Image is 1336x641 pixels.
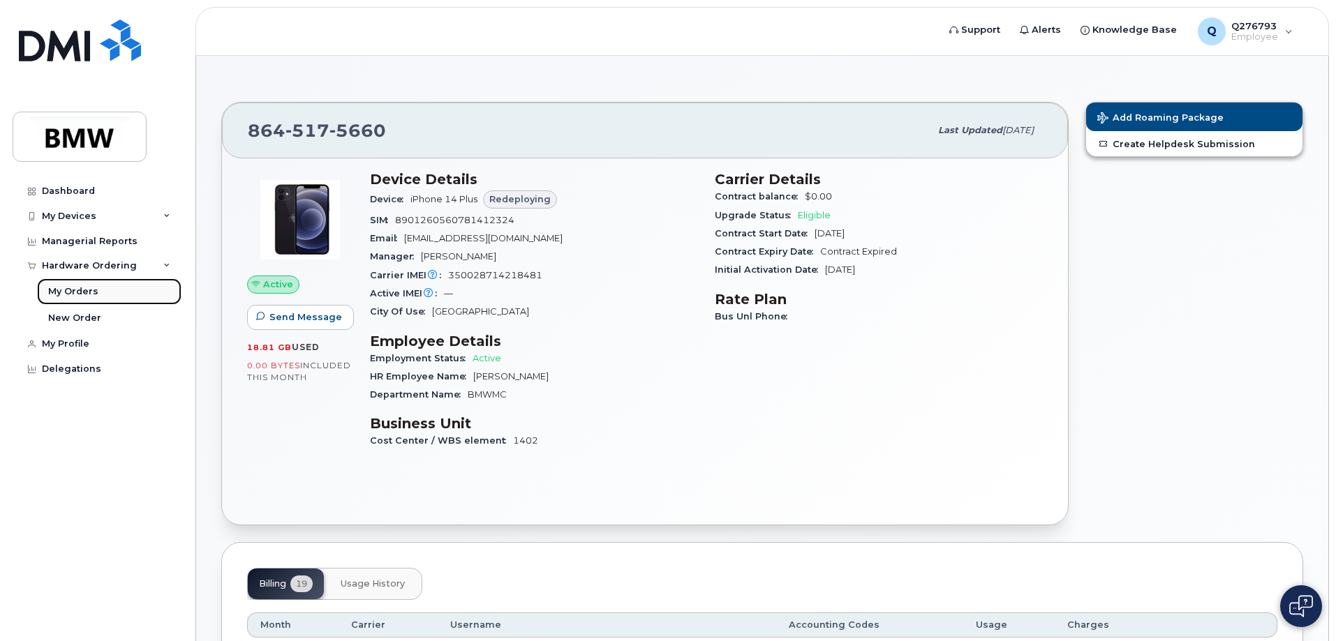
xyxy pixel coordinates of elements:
span: Email [370,233,404,243]
h3: Rate Plan [715,291,1043,308]
span: Contract Expired [820,246,897,257]
span: Carrier IMEI [370,270,448,280]
th: Accounting Codes [776,612,963,638]
span: Bus Unl Phone [715,311,794,322]
span: HR Employee Name [370,371,473,382]
span: Manager [370,251,421,262]
th: Username [438,612,777,638]
span: $0.00 [805,191,832,202]
span: [GEOGRAPHIC_DATA] [432,306,529,317]
span: Add Roaming Package [1097,112,1224,126]
h3: Carrier Details [715,171,1043,188]
span: Eligible [798,210,831,220]
span: 0.00 Bytes [247,361,300,370]
th: Carrier [339,612,438,638]
span: [PERSON_NAME] [421,251,496,262]
span: [DATE] [815,228,845,239]
span: Send Message [269,310,342,324]
span: Active [473,353,501,363]
span: — [444,288,453,299]
span: Cost Center / WBS element [370,435,513,446]
th: Charges [1055,612,1163,638]
span: SIM [370,215,395,225]
img: image20231002-3703462-trllhy.jpeg [258,178,342,262]
span: iPhone 14 Plus [410,194,477,204]
span: 18.81 GB [247,342,292,352]
span: BMWMC [468,389,507,400]
span: 517 [285,120,329,141]
a: Create Helpdesk Submission [1086,131,1302,156]
span: [DATE] [825,264,855,275]
img: Open chat [1289,595,1313,617]
h3: Employee Details [370,333,698,349]
span: 5660 [329,120,386,141]
span: [PERSON_NAME] [473,371,549,382]
span: 1402 [513,435,538,446]
span: 864 [248,120,386,141]
span: Last updated [938,125,1002,135]
span: [DATE] [1002,125,1034,135]
span: Employment Status [370,353,473,363]
span: City Of Use [370,306,432,317]
span: Usage History [341,578,405,589]
button: Add Roaming Package [1086,103,1302,131]
span: used [292,342,320,352]
span: Contract Start Date [715,228,815,239]
span: 350028714218481 [448,270,542,280]
span: Upgrade Status [715,210,798,220]
button: Send Message [247,305,354,330]
span: Device [370,194,410,204]
span: Active [263,278,293,291]
span: Contract balance [715,191,805,202]
th: Month [247,612,339,638]
th: Usage [963,612,1055,638]
span: 8901260560781412324 [395,215,514,225]
h3: Device Details [370,171,698,188]
h3: Business Unit [370,415,698,432]
span: Department Name [370,389,468,400]
span: Initial Activation Date [715,264,825,275]
span: Redeploying [489,193,551,206]
span: Contract Expiry Date [715,246,820,257]
span: [EMAIL_ADDRESS][DOMAIN_NAME] [404,233,563,243]
span: Active IMEI [370,288,444,299]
